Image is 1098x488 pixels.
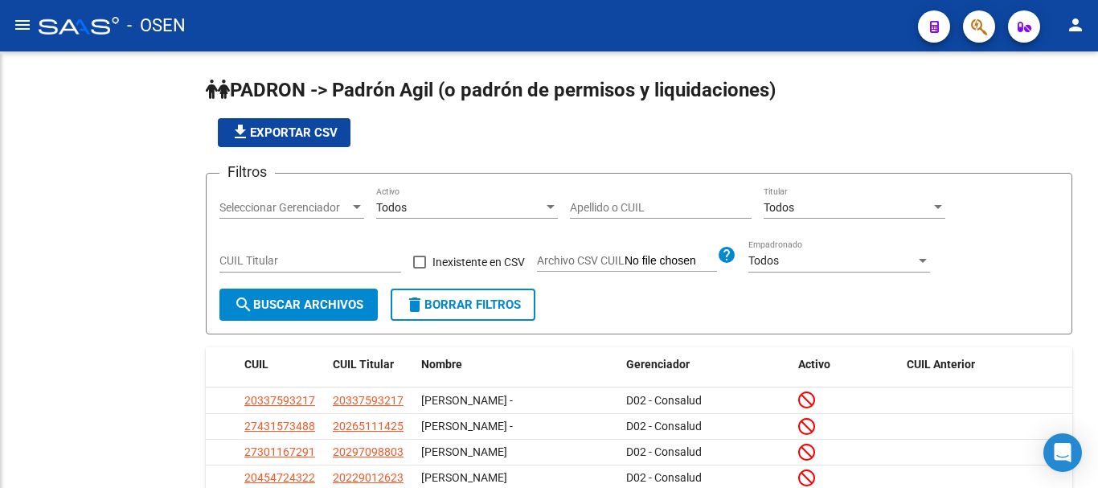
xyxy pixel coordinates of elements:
span: Activo [798,358,830,371]
datatable-header-cell: CUIL [238,347,326,382]
span: [PERSON_NAME] - [421,420,513,433]
span: CUIL Anterior [907,358,975,371]
span: [PERSON_NAME] [421,471,507,484]
datatable-header-cell: Nombre [415,347,620,382]
span: Borrar Filtros [405,297,521,312]
h3: Filtros [219,161,275,183]
span: D02 - Consalud [626,420,702,433]
span: 27301167291 [244,445,315,458]
datatable-header-cell: CUIL Anterior [900,347,1073,382]
span: Nombre [421,358,462,371]
span: - OSEN [127,8,186,43]
span: PADRON -> Padrón Agil (o padrón de permisos y liquidaciones) [206,79,776,101]
span: D02 - Consalud [626,394,702,407]
button: Borrar Filtros [391,289,535,321]
span: [PERSON_NAME] [421,445,507,458]
span: Todos [748,254,779,267]
span: Todos [376,201,407,214]
span: [PERSON_NAME] - [421,394,513,407]
mat-icon: help [717,245,736,265]
button: Exportar CSV [218,118,350,147]
span: 20265111425 [333,420,404,433]
mat-icon: delete [405,295,424,314]
span: Gerenciador [626,358,690,371]
button: Buscar Archivos [219,289,378,321]
span: 20337593217 [333,394,404,407]
mat-icon: file_download [231,122,250,141]
span: CUIL [244,358,268,371]
datatable-header-cell: Gerenciador [620,347,793,382]
span: Inexistente en CSV [432,252,525,272]
span: D02 - Consalud [626,445,702,458]
mat-icon: search [234,295,253,314]
span: 20229012623 [333,471,404,484]
span: CUIL Titular [333,358,394,371]
datatable-header-cell: CUIL Titular [326,347,415,382]
div: Open Intercom Messenger [1043,433,1082,472]
span: 20297098803 [333,445,404,458]
datatable-header-cell: Activo [792,347,900,382]
input: Archivo CSV CUIL [625,254,717,269]
span: 27431573488 [244,420,315,433]
span: D02 - Consalud [626,471,702,484]
span: 20337593217 [244,394,315,407]
mat-icon: menu [13,15,32,35]
span: Todos [764,201,794,214]
span: 20454724322 [244,471,315,484]
mat-icon: person [1066,15,1085,35]
span: Buscar Archivos [234,297,363,312]
span: Exportar CSV [231,125,338,140]
span: Archivo CSV CUIL [537,254,625,267]
span: Seleccionar Gerenciador [219,201,350,215]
